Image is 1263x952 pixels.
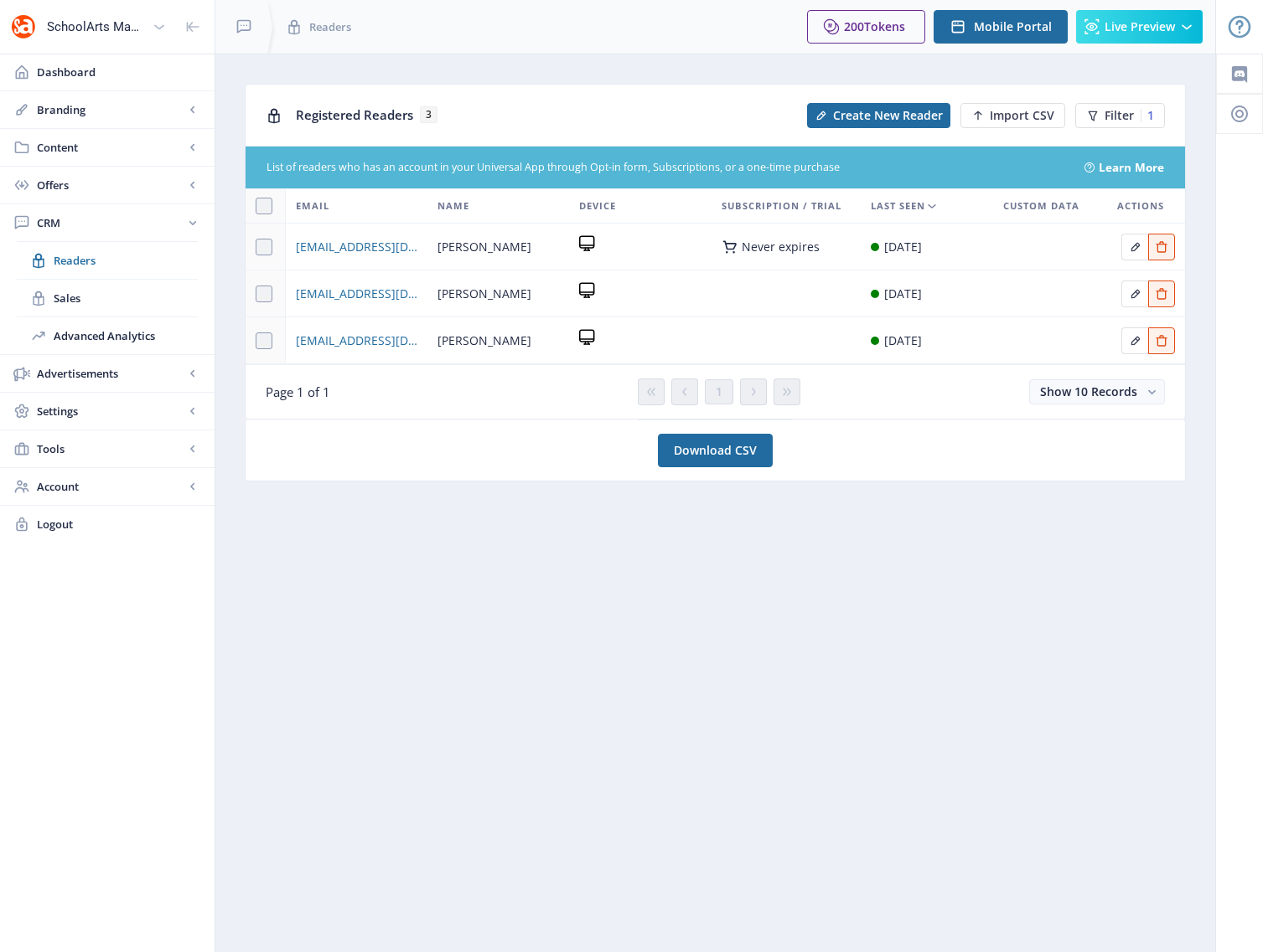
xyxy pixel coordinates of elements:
span: Custom Data [1003,196,1079,216]
a: New page [950,103,1065,128]
div: [DATE] [884,331,922,351]
a: Advanced Analytics [17,317,198,354]
a: Edit page [1148,331,1175,347]
a: New page [797,103,950,128]
a: Edit page [1121,331,1148,347]
button: 1 [705,379,733,404]
span: [PERSON_NAME] [437,284,531,304]
span: Offers [37,177,184,193]
a: Readers [17,242,198,279]
span: Readers [54,252,198,269]
span: Live Preview [1105,20,1175,33]
span: CRM [37,214,184,231]
button: Live Preview [1076,10,1203,44]
a: [EMAIL_ADDRESS][DOMAIN_NAME] [296,284,417,304]
button: Mobile Portal [934,10,1068,44]
span: Last Seen [871,196,925,216]
div: 1 [1141,109,1154,122]
span: Show 10 Records [1040,383,1137,399]
span: Create New Reader [833,109,943,122]
a: Edit page [1121,237,1148,253]
button: 200Tokens [807,10,925,44]
span: Subscription / Trial [722,196,841,216]
span: [PERSON_NAME] [437,331,531,351]
span: Device [579,196,616,216]
span: Email [296,196,329,216]
a: Edit page [1148,284,1175,300]
span: Dashboard [37,64,201,80]
span: Branding [37,101,184,118]
a: Sales [17,280,198,316]
button: Filter1 [1075,103,1165,128]
span: Settings [37,403,184,419]
span: Page 1 of 1 [266,383,330,400]
span: Import CSV [990,109,1054,122]
span: Registered Readers [296,106,413,123]
span: Sales [54,290,198,306]
span: Advertisements [37,365,184,382]
span: Filter [1105,109,1134,122]
img: properties.app_icon.png [10,13,37,40]
span: Tools [37,440,184,457]
a: Edit page [1121,284,1148,300]
a: Edit page [1148,237,1175,253]
span: Account [37,478,184,495]
span: Readers [309,18,351,35]
span: Advanced Analytics [54,327,198,344]
div: Never expires [742,240,820,254]
span: [PERSON_NAME] [437,237,531,257]
span: Name [437,196,469,216]
button: Create New Reader [807,103,950,128]
span: Mobile Portal [974,20,1052,33]
button: Show 10 Records [1029,379,1165,404]
span: Tokens [864,18,905,34]
a: [EMAIL_ADDRESS][DOMAIN_NAME] [296,237,417,257]
span: 1 [716,385,722,399]
div: SchoolArts Magazine [47,8,146,45]
div: [DATE] [884,284,922,304]
span: Content [37,139,184,156]
span: Logout [37,516,201,533]
a: Download CSV [658,434,773,467]
a: Learn More [1099,159,1164,176]
div: List of readers who has an account in your Universal App through Opt-in form, Subscriptions, or a... [267,160,1064,176]
button: Import CSV [960,103,1065,128]
app-collection-view: Registered Readers [245,84,1186,419]
span: Actions [1117,196,1164,216]
a: [EMAIL_ADDRESS][DOMAIN_NAME] [296,331,417,351]
div: [DATE] [884,237,922,257]
span: 3 [420,106,437,123]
